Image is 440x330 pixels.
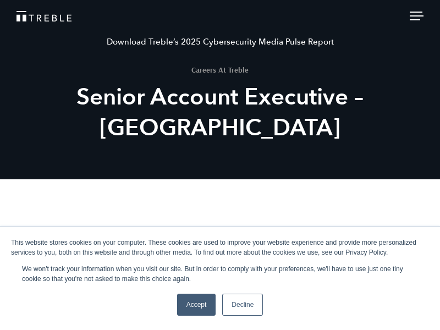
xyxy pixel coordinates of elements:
a: Decline [222,294,263,316]
p: We won't track your information when you visit our site. But in order to comply with your prefere... [22,264,418,284]
a: Treble Homepage [16,11,424,21]
img: Treble logo [16,11,71,21]
h1: Careers At Treble [17,66,423,74]
h2: Senior Account Executive – [GEOGRAPHIC_DATA] [17,82,423,144]
div: This website stores cookies on your computer. These cookies are used to improve your website expe... [11,238,429,257]
a: Accept [177,294,216,316]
